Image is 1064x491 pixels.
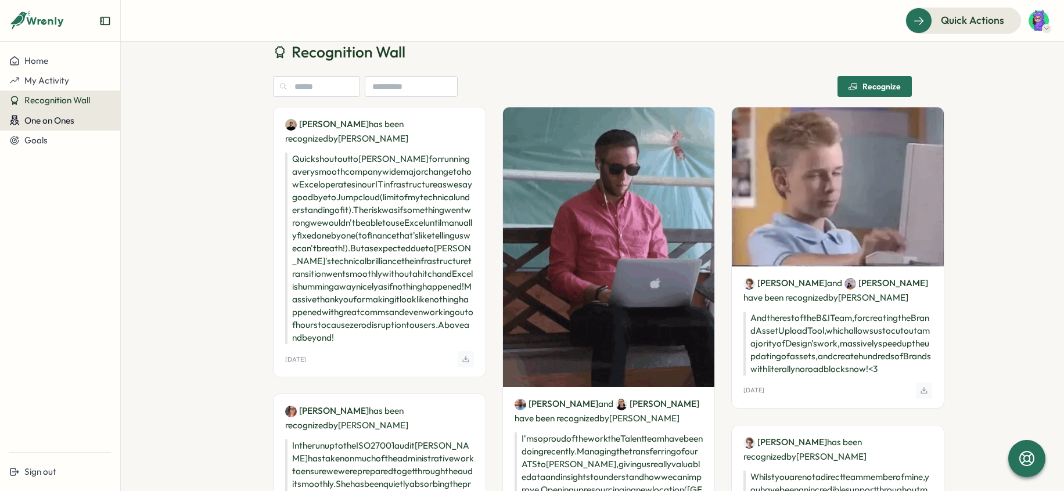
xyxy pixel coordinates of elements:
p: [DATE] [743,387,764,394]
img: Recognition Image [503,107,715,387]
a: Kate Blackburn[PERSON_NAME] [285,405,369,417]
img: Laurie Dunn [285,119,297,131]
img: Jack Stockton [515,399,526,410]
p: have been recognized by [PERSON_NAME] [515,396,703,425]
span: Recognition Wall [292,42,405,62]
img: Sara Knott [616,399,627,410]
p: And the rest of the B&I Team, for creating the Brand Asset Upload Tool, which allows us to cut ou... [743,312,932,376]
p: Quick shout out to [PERSON_NAME] for running a very smooth company wide major change to how Excel... [285,153,474,344]
p: has been recognized by [PERSON_NAME] [285,403,474,432]
span: Sign out [24,466,56,477]
a: Jack Stockton[PERSON_NAME] [515,398,598,410]
p: [DATE] [285,356,306,363]
span: My Activity [24,75,69,86]
button: Expand sidebar [99,15,111,27]
span: Recognition Wall [24,95,90,106]
span: Quick Actions [941,13,1004,28]
a: Laurie Dunn[PERSON_NAME] [285,118,369,131]
button: Quick Actions [905,8,1021,33]
img: Joe Barber [743,437,755,449]
span: Home [24,55,48,66]
img: Joe Barber [743,278,755,290]
a: Joe Barber[PERSON_NAME] [743,436,827,449]
a: Sara Knott[PERSON_NAME] [616,398,699,410]
button: Recognize [837,76,912,97]
img: Leanne Zammit [844,278,856,290]
span: Goals [24,135,48,146]
img: Recognition Image [732,107,944,266]
div: Recognize [849,82,901,91]
p: have been recognized by [PERSON_NAME] [743,276,932,305]
img: Angel Yebra [1028,10,1050,32]
span: and [827,277,842,290]
span: and [598,398,613,410]
a: Leanne Zammit[PERSON_NAME] [844,277,928,290]
p: has been recognized by [PERSON_NAME] [743,435,932,464]
img: Kate Blackburn [285,406,297,417]
p: has been recognized by [PERSON_NAME] [285,117,474,146]
a: Joe Barber[PERSON_NAME] [743,277,827,290]
span: One on Ones [24,115,74,126]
